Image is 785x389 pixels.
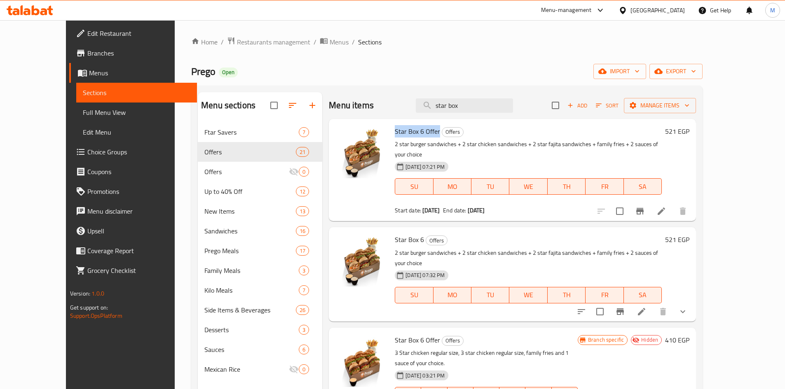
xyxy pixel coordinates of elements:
[83,127,190,137] span: Edit Menu
[70,310,122,321] a: Support.OpsPlatform
[585,336,627,344] span: Branch specific
[204,147,296,157] div: Offers
[198,340,322,359] div: Sauces6
[87,226,190,236] span: Upsell
[299,287,309,294] span: 7
[395,348,578,368] p: 3 Star chicken regular size, 3 star chicken regular size, family fries and 1 sauce of your choice.
[600,66,640,77] span: import
[204,305,296,315] div: Side Items & Beverages
[395,205,421,216] span: Start date:
[299,325,309,335] div: items
[191,37,703,47] nav: breadcrumb
[204,285,299,295] div: Kilo Meals
[191,37,218,47] a: Home
[548,178,586,195] button: TH
[221,37,224,47] li: /
[70,288,90,299] span: Version:
[596,101,619,110] span: Sort
[198,241,322,261] div: Prego Meals17
[630,6,685,15] div: [GEOGRAPHIC_DATA]
[289,167,299,177] svg: Inactive section
[227,37,310,47] a: Restaurants management
[547,97,564,114] span: Select section
[320,37,349,47] a: Menus
[204,364,289,374] span: Mexican Rice
[76,102,197,122] a: Full Menu View
[402,372,448,380] span: [DATE] 03:21 PM
[468,205,485,216] b: [DATE]
[296,188,309,196] span: 12
[395,334,440,346] span: Star Box 6 Offer
[630,201,650,221] button: Branch-specific-item
[299,266,309,275] div: items
[296,147,309,157] div: items
[589,181,620,193] span: FR
[551,289,582,301] span: TH
[69,241,197,261] a: Coverage Report
[296,227,309,235] span: 16
[564,99,591,112] button: Add
[665,234,689,245] h6: 521 EGP
[665,126,689,137] h6: 521 EGP
[572,302,591,321] button: sort-choices
[610,302,630,321] button: Branch-specific-item
[299,326,309,334] span: 3
[513,181,544,193] span: WE
[551,181,582,193] span: TH
[627,181,658,193] span: SA
[586,178,623,195] button: FR
[198,359,322,379] div: Mexican Rice0
[198,182,322,201] div: Up to 40% Off12
[191,62,216,81] span: Prego
[299,345,309,354] div: items
[653,302,673,321] button: delete
[69,261,197,280] a: Grocery Checklist
[398,289,430,301] span: SU
[299,128,309,136] span: 7
[402,271,448,279] span: [DATE] 07:32 PM
[296,207,309,215] span: 13
[198,119,322,382] nav: Menu sections
[335,234,388,287] img: Star Box 6
[627,289,658,301] span: SA
[564,99,591,112] span: Add item
[665,334,689,346] h6: 410 EGP
[198,280,322,300] div: Kilo Meals7
[219,68,238,77] div: Open
[69,63,197,83] a: Menus
[637,307,647,317] a: Edit menu item
[204,246,296,256] span: Prego Meals
[586,287,623,303] button: FR
[513,289,544,301] span: WE
[87,147,190,157] span: Choice Groups
[198,300,322,320] div: Side Items & Beverages26
[219,69,238,76] span: Open
[624,178,662,195] button: SA
[656,66,696,77] span: export
[471,178,509,195] button: TU
[437,181,468,193] span: MO
[69,201,197,221] a: Menu disclaimer
[70,302,108,313] span: Get support on:
[198,162,322,182] div: Offers0
[471,287,509,303] button: TU
[395,178,433,195] button: SU
[299,366,309,373] span: 0
[204,345,299,354] div: Sauces
[76,122,197,142] a: Edit Menu
[198,221,322,241] div: Sandwiches16
[89,68,190,78] span: Menus
[87,167,190,177] span: Coupons
[83,88,190,98] span: Sections
[358,37,382,47] span: Sections
[299,364,309,374] div: items
[296,306,309,314] span: 26
[296,247,309,255] span: 17
[299,167,309,177] div: items
[329,99,374,112] h2: Menu items
[437,289,468,301] span: MO
[395,139,662,160] p: 2 star burger sandwiches + 2 star chicken sandwiches + 2 star fajita sandwiches + family fries + ...
[566,101,588,110] span: Add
